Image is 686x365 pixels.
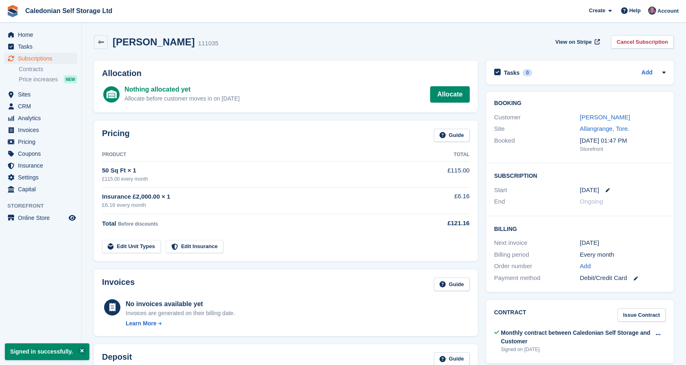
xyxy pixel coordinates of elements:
img: stora-icon-8386f47178a22dfd0bd8f6a31ec36ba5ce8667c1dd55bd0f319d3a0aa187defe.svg [7,5,19,17]
div: Every month [580,250,666,260]
time: 2025-09-30 00:00:00 UTC [580,186,599,195]
div: Monthly contract between Caledonian Self Storage and Customer [501,329,650,346]
div: [DATE] 01:47 PM [580,136,666,146]
div: Storefront [580,145,666,153]
th: Product [102,148,413,161]
span: Before discounts [118,221,158,227]
td: £6.16 [413,187,470,214]
a: Allangrange, Tore. [580,125,629,132]
span: Tasks [18,41,67,52]
span: Capital [18,184,67,195]
a: menu [4,112,77,124]
span: View on Stripe [555,38,592,46]
a: menu [4,212,77,224]
div: Customer [494,113,580,122]
div: End [494,197,580,206]
a: menu [4,101,77,112]
a: Add [580,262,591,271]
h2: [PERSON_NAME] [113,36,195,47]
a: menu [4,172,77,183]
div: Allocate before customer moves in on [DATE] [124,94,240,103]
span: Online Store [18,212,67,224]
h2: Tasks [504,69,520,76]
a: Caledonian Self Storage Ltd [22,4,115,18]
div: No invoices available yet [126,299,235,309]
a: View on Stripe [552,35,602,49]
a: Guide [434,129,470,142]
span: Create [589,7,605,15]
span: Sites [18,89,67,100]
h2: Allocation [102,69,470,78]
a: Issue Contract [617,308,666,322]
div: 111035 [198,39,218,48]
a: menu [4,53,77,64]
h2: Subscription [494,171,666,179]
span: Invoices [18,124,67,136]
a: Learn More [126,319,235,328]
p: Signed in successfully. [5,343,89,360]
a: Edit Insurance [166,240,224,253]
a: Preview store [67,213,77,223]
div: Booked [494,136,580,153]
a: Guide [434,278,470,291]
span: Account [657,7,679,15]
a: menu [4,160,77,171]
a: menu [4,124,77,136]
a: Allocate [430,86,469,103]
h2: Booking [494,100,666,107]
span: Analytics [18,112,67,124]
div: Order number [494,262,580,271]
div: NEW [64,75,77,83]
div: Insurance £2,000.00 × 1 [102,192,413,202]
div: [DATE] [580,238,666,248]
span: Ongoing [580,198,603,205]
div: Billing period [494,250,580,260]
td: £115.00 [413,161,470,187]
div: Payment method [494,273,580,283]
div: 0 [523,69,532,76]
img: Lois Holling [648,7,656,15]
a: [PERSON_NAME] [580,114,630,121]
span: CRM [18,101,67,112]
span: Pricing [18,136,67,148]
th: Total [413,148,470,161]
span: Help [629,7,641,15]
span: Home [18,29,67,40]
a: menu [4,89,77,100]
div: Invoices are generated on their billing date. [126,309,235,318]
a: Add [642,68,653,78]
h2: Billing [494,224,666,233]
h2: Pricing [102,129,130,142]
a: menu [4,148,77,159]
div: Signed on [DATE] [501,346,650,353]
span: Settings [18,172,67,183]
a: menu [4,41,77,52]
a: menu [4,29,77,40]
a: Contracts [19,65,77,73]
a: Price increases NEW [19,75,77,84]
div: 50 Sq Ft × 1 [102,166,413,175]
div: £6.16 every month [102,201,413,209]
span: Coupons [18,148,67,159]
div: Next invoice [494,238,580,248]
div: Start [494,186,580,195]
h2: Contract [494,308,526,322]
div: Site [494,124,580,134]
h2: Invoices [102,278,135,291]
a: Edit Unit Types [102,240,161,253]
div: £115.00 every month [102,175,413,183]
a: Cancel Subscription [611,35,674,49]
div: Nothing allocated yet [124,85,240,94]
a: menu [4,136,77,148]
div: £121.16 [413,219,470,228]
a: menu [4,184,77,195]
span: Price increases [19,76,58,83]
span: Storefront [7,202,81,210]
span: Total [102,220,116,227]
div: Learn More [126,319,156,328]
div: Debit/Credit Card [580,273,666,283]
span: Subscriptions [18,53,67,64]
span: Insurance [18,160,67,171]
